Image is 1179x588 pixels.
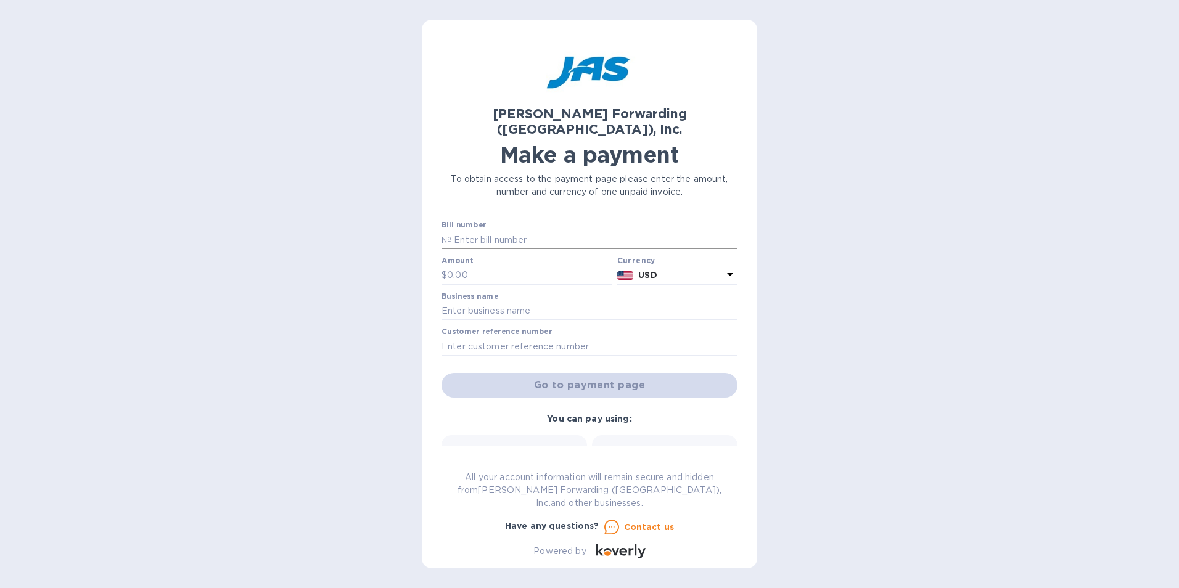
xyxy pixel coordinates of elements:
input: Enter business name [442,302,737,321]
b: You can pay using: [547,414,631,423]
b: Currency [617,256,655,265]
label: Bill number [442,222,486,229]
b: USD [638,270,657,280]
h1: Make a payment [442,142,737,168]
b: Have any questions? [505,521,599,531]
input: Enter bill number [451,231,737,249]
p: All your account information will remain secure and hidden from [PERSON_NAME] Forwarding ([GEOGRA... [442,471,737,510]
label: Business name [442,293,498,300]
label: Amount [442,257,473,264]
label: Customer reference number [442,329,552,336]
u: Contact us [624,522,675,532]
b: [PERSON_NAME] Forwarding ([GEOGRAPHIC_DATA]), Inc. [493,106,687,137]
img: USD [617,271,634,280]
p: Powered by [533,545,586,558]
p: $ [442,269,447,282]
p: To obtain access to the payment page please enter the amount, number and currency of one unpaid i... [442,173,737,198]
p: № [442,234,451,247]
input: 0.00 [447,266,612,285]
input: Enter customer reference number [442,337,737,356]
